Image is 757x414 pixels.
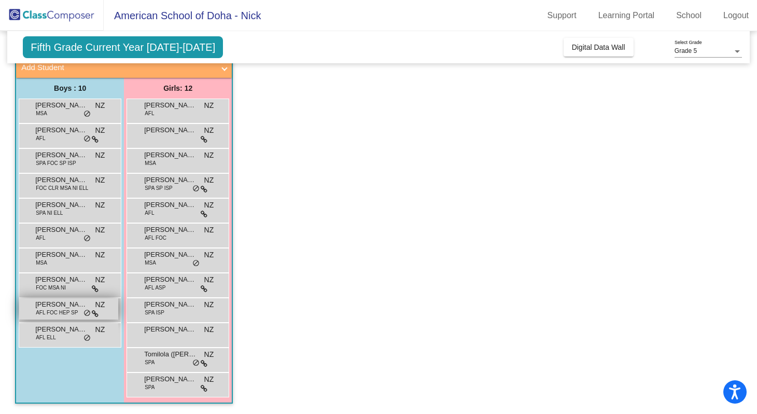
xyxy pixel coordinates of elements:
[144,225,196,235] span: [PERSON_NAME]
[104,7,261,24] span: American School of Doha - Nick
[564,38,634,57] button: Digital Data Wall
[35,175,87,185] span: [PERSON_NAME]
[145,234,166,242] span: AFL FOC
[36,334,56,341] span: AFL ELL
[145,109,154,117] span: AFL
[204,374,214,385] span: NZ
[192,359,200,367] span: do_not_disturb_alt
[35,150,87,160] span: [PERSON_NAME] [PERSON_NAME]
[35,225,87,235] span: [PERSON_NAME]
[95,125,105,136] span: NZ
[145,309,164,316] span: SPA ISP
[572,43,625,51] span: Digital Data Wall
[95,100,105,111] span: NZ
[95,200,105,211] span: NZ
[144,324,196,335] span: [PERSON_NAME] [PERSON_NAME]
[23,36,223,58] span: Fifth Grade Current Year [DATE]-[DATE]
[145,259,156,267] span: MSA
[36,284,66,292] span: FOC MSA NI
[35,274,87,285] span: [PERSON_NAME]
[95,299,105,310] span: NZ
[204,225,214,236] span: NZ
[145,159,156,167] span: MSA
[204,250,214,260] span: NZ
[144,349,196,360] span: Tomilola ([PERSON_NAME]
[95,175,105,186] span: NZ
[83,110,91,118] span: do_not_disturb_alt
[35,324,87,335] span: [PERSON_NAME]
[144,150,196,160] span: [PERSON_NAME]
[204,125,214,136] span: NZ
[590,7,663,24] a: Learning Portal
[144,299,196,310] span: [PERSON_NAME]
[204,100,214,111] span: NZ
[35,100,87,111] span: [PERSON_NAME]
[715,7,757,24] a: Logout
[35,125,87,135] span: [PERSON_NAME]
[668,7,710,24] a: School
[36,309,78,316] span: AFL FOC HEP SP
[204,175,214,186] span: NZ
[16,78,124,99] div: Boys : 10
[204,274,214,285] span: NZ
[204,200,214,211] span: NZ
[36,159,76,167] span: SPA FOC SP ISP
[95,250,105,260] span: NZ
[35,250,87,260] span: [PERSON_NAME]
[145,358,155,366] span: SPA
[35,200,87,210] span: [PERSON_NAME]
[95,274,105,285] span: NZ
[204,349,214,360] span: NZ
[35,299,87,310] span: [PERSON_NAME]
[36,209,63,217] span: SPA NI ELL
[95,324,105,335] span: NZ
[144,374,196,384] span: [PERSON_NAME]
[36,109,47,117] span: MSA
[144,100,196,111] span: [PERSON_NAME]
[539,7,585,24] a: Support
[124,78,232,99] div: Girls: 12
[192,185,200,193] span: do_not_disturb_alt
[36,134,45,142] span: AFL
[144,200,196,210] span: [PERSON_NAME]
[144,250,196,260] span: [PERSON_NAME]
[204,299,214,310] span: NZ
[675,47,697,54] span: Grade 5
[83,309,91,318] span: do_not_disturb_alt
[83,135,91,143] span: do_not_disturb_alt
[145,284,165,292] span: AFL ASP
[16,57,232,78] mat-expansion-panel-header: Add Student
[145,184,173,192] span: SPA SP ISP
[36,234,45,242] span: AFL
[204,324,214,335] span: NZ
[145,209,154,217] span: AFL
[21,62,214,74] mat-panel-title: Add Student
[36,259,47,267] span: MSA
[95,150,105,161] span: NZ
[36,184,88,192] span: FOC CLR MSA NI ELL
[204,150,214,161] span: NZ
[192,259,200,268] span: do_not_disturb_alt
[144,175,196,185] span: [PERSON_NAME]
[145,383,155,391] span: SPA
[83,234,91,243] span: do_not_disturb_alt
[144,125,196,135] span: [PERSON_NAME]
[83,334,91,342] span: do_not_disturb_alt
[95,225,105,236] span: NZ
[144,274,196,285] span: [PERSON_NAME]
